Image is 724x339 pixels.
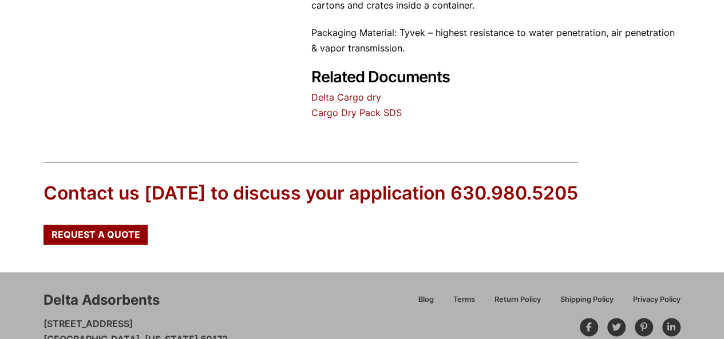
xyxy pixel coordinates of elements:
[311,107,401,118] a: Cargo Dry Pack SDS
[551,293,623,313] a: Shipping Policy
[485,293,551,313] a: Return Policy
[453,296,475,304] span: Terms
[43,290,160,310] div: Delta Adsorbents
[43,225,148,244] a: Request a Quote
[560,296,614,304] span: Shipping Policy
[633,296,681,304] span: Privacy Policy
[311,91,381,103] a: Delta Cargo dry
[494,296,541,304] span: Return Policy
[444,293,485,313] a: Terms
[311,25,681,56] p: Packaging Material: Tyvek – highest resistance to water penetration, air penetration & vapor tran...
[43,181,578,206] div: Contact us [DATE] to discuss your application 630.980.5205
[52,230,140,239] span: Request a Quote
[418,296,434,304] span: Blog
[623,293,681,313] a: Privacy Policy
[409,293,444,313] a: Blog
